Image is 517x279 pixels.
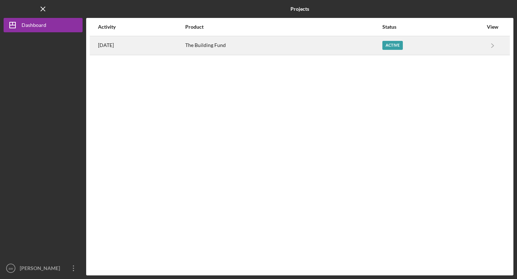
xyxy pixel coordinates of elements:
[18,261,65,277] div: [PERSON_NAME]
[98,24,185,30] div: Activity
[4,261,83,275] button: aw[PERSON_NAME]
[185,37,382,55] div: The Building Fund
[290,6,309,12] b: Projects
[4,18,83,32] button: Dashboard
[9,266,13,270] text: aw
[98,42,114,48] time: 2025-08-25 12:34
[382,24,483,30] div: Status
[484,24,502,30] div: View
[382,41,403,50] div: Active
[185,24,382,30] div: Product
[22,18,46,34] div: Dashboard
